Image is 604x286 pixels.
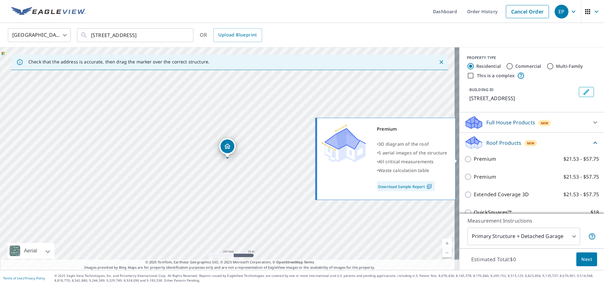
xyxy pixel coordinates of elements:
p: Measurement Instructions [467,217,596,224]
img: Premium [322,125,366,162]
span: New [541,121,549,126]
div: • [377,166,447,175]
a: Privacy Policy [25,276,45,280]
a: Cancel Order [506,5,549,18]
label: This is a complex [477,73,515,79]
button: Edit building 1 [579,87,594,97]
p: Extended Coverage 3D [474,191,529,198]
p: $21.53 - $57.75 [563,173,599,181]
p: BUILDING ID [469,87,494,92]
span: Next [581,256,592,263]
p: © 2025 Eagle View Technologies, Inc. and Pictometry International Corp. All Rights Reserved. Repo... [54,273,601,283]
span: 3D diagram of the roof [378,141,429,147]
span: Your report will include the primary structure and a detached garage if one exists. [588,233,596,240]
button: Close [437,58,445,66]
p: $18 [590,208,599,216]
label: Residential [476,63,501,69]
div: Aerial [8,243,54,259]
a: OpenStreetMap [276,260,303,264]
label: Commercial [515,63,541,69]
p: Premium [474,173,496,181]
a: Current Level 18, Zoom Out [442,248,452,257]
div: [GEOGRAPHIC_DATA] [8,26,71,44]
p: Premium [474,155,496,163]
div: PROPERTY TYPE [467,55,596,61]
img: Pdf Icon [425,184,433,189]
a: Terms [304,260,314,264]
span: © 2025 TomTom, Earthstar Geographics SIO, © 2025 Microsoft Corporation, © [145,260,314,265]
p: Estimated Total: $0 [466,252,521,266]
p: Roof Products [486,139,521,147]
img: EV Logo [11,7,86,16]
div: Aerial [22,243,39,259]
div: • [377,157,447,166]
p: [STREET_ADDRESS] [469,94,576,102]
div: OR [200,28,262,42]
div: • [377,148,447,157]
p: $21.53 - $57.75 [563,191,599,198]
button: Next [576,252,597,267]
div: Primary Structure + Detached Garage [467,228,580,245]
a: Download Sample Report [377,181,435,191]
div: • [377,140,447,148]
p: $21.53 - $57.75 [563,155,599,163]
a: Current Level 18, Zoom In [442,239,452,248]
span: All critical measurements [378,159,433,165]
div: Premium [377,125,447,133]
span: New [527,141,535,146]
div: Dropped pin, building 1, Residential property, 9054 119A ST DELTA BC V4C6N8 [219,138,236,158]
span: 5 aerial images of the structure [378,150,447,156]
p: Check that the address is accurate, then drag the marker over the correct structure. [28,59,210,65]
a: Terms of Use [3,276,23,280]
label: Multi-Family [556,63,583,69]
span: Upload Blueprint [218,31,257,39]
p: Full House Products [486,119,535,126]
div: Full House ProductsNew [464,115,599,130]
p: QuickSquares™ [474,208,512,216]
div: Roof ProductsNew [464,135,599,150]
span: Waste calculation table [378,167,429,173]
p: | [3,276,45,280]
a: Upload Blueprint [213,28,262,42]
input: Search by address or latitude-longitude [91,26,181,44]
div: EP [555,5,568,19]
